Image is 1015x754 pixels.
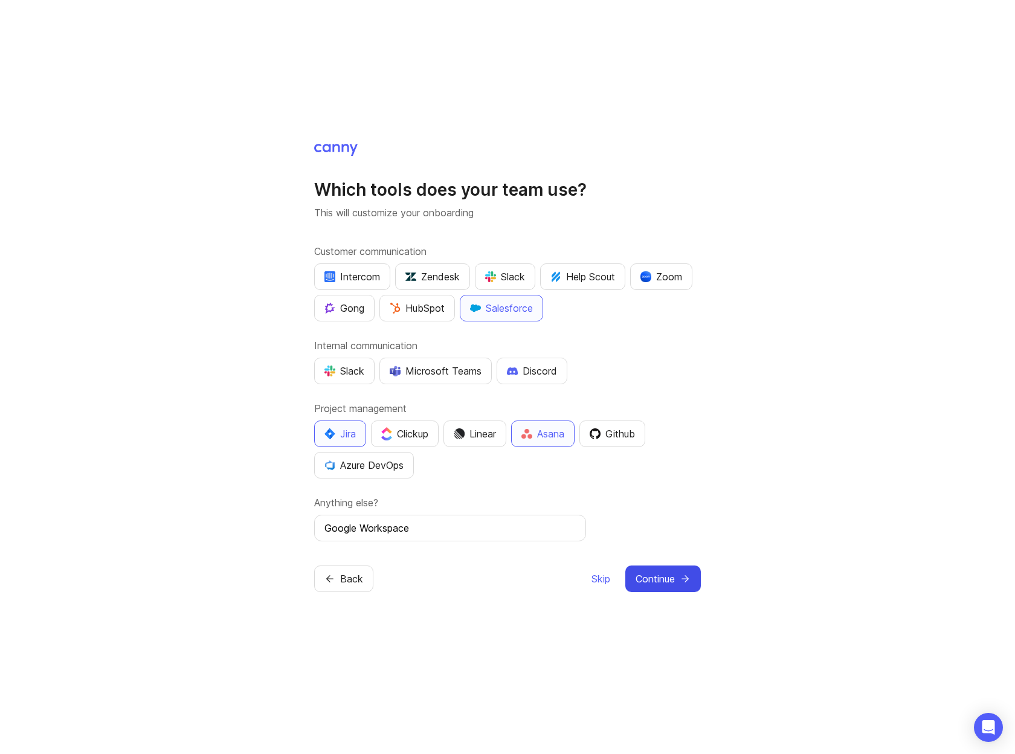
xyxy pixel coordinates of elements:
span: Back [340,572,363,586]
button: Help Scout [540,263,625,290]
img: xLHbn3khTPgAAAABJRU5ErkJggg== [640,271,651,282]
button: Gong [314,295,375,321]
label: Anything else? [314,495,701,510]
img: svg+xml;base64,PHN2ZyB4bWxucz0iaHR0cDovL3d3dy53My5vcmcvMjAwMC9zdmciIHZpZXdCb3g9IjAgMCA0MC4zNDMgND... [324,428,335,439]
div: Clickup [381,427,428,441]
button: Clickup [371,420,439,447]
button: Microsoft Teams [379,358,492,384]
h1: Which tools does your team use? [314,179,701,201]
button: Discord [497,358,567,384]
div: Microsoft Teams [390,364,482,378]
img: YKcwp4sHBXAAAAAElFTkSuQmCC [324,460,335,471]
div: Slack [485,269,525,284]
div: Linear [454,427,496,441]
img: 0D3hMmx1Qy4j6AAAAAElFTkSuQmCC [590,428,601,439]
button: HubSpot [379,295,455,321]
img: D0GypeOpROL5AAAAAElFTkSuQmCC [390,366,401,376]
div: Salesforce [470,301,533,315]
img: WIAAAAASUVORK5CYII= [485,271,496,282]
div: Discord [507,364,557,378]
button: Github [579,420,645,447]
div: Zendesk [405,269,460,284]
button: Salesforce [460,295,543,321]
div: Slack [324,364,364,378]
button: Intercom [314,263,390,290]
button: Asana [511,420,575,447]
img: Dm50RERGQWO2Ei1WzHVviWZlaLVriU9uRN6E+tIr91ebaDbMKKPDpFbssSuEG21dcGXkrKsuOVPwCeFJSFAIOxgiKgL2sFHRe... [454,428,465,439]
input: Other tools… [324,521,576,535]
label: Customer communication [314,244,701,259]
img: qKnp5cUisfhcFQGr1t296B61Fm0WkUVwBZaiVE4uNRmEGBFetJMz8xGrgPHqF1mLDIG816Xx6Jz26AFmkmT0yuOpRCAR7zRpG... [324,303,335,314]
button: Zendesk [395,263,470,290]
button: Linear [443,420,506,447]
div: Intercom [324,269,380,284]
img: j83v6vj1tgY2AAAAABJRU5ErkJggg== [381,427,392,440]
img: +iLplPsjzba05dttzK064pds+5E5wZnCVbuGoLvBrYdmEPrXTzGo7zG60bLEREEjvOjaG9Saez5xsOEAbxBwOP6dkea84XY9O... [507,367,518,375]
label: Internal communication [314,338,701,353]
div: Asana [521,427,564,441]
div: Azure DevOps [324,458,404,472]
button: Back [314,565,373,592]
span: Continue [636,572,675,586]
img: WIAAAAASUVORK5CYII= [324,366,335,376]
button: Continue [625,565,701,592]
p: This will customize your onboarding [314,205,701,220]
img: GKxMRLiRsgdWqxrdBeWfGK5kaZ2alx1WifDSa2kSTsK6wyJURKhUuPoQRYzjholVGzT2A2owx2gHwZoyZHHCYJ8YNOAZj3DSg... [470,303,481,314]
button: Skip [591,565,611,592]
button: Azure DevOps [314,452,414,478]
img: eRR1duPH6fQxdnSV9IruPjCimau6md0HxlPR81SIPROHX1VjYjAN9a41AAAAAElFTkSuQmCC [324,271,335,282]
div: Jira [324,427,356,441]
img: kV1LT1TqjqNHPtRK7+FoaplE1qRq1yqhg056Z8K5Oc6xxgIuf0oNQ9LelJqbcyPisAf0C9LDpX5UIuAAAAAElFTkSuQmCC [550,271,561,282]
button: Zoom [630,263,692,290]
button: Jira [314,420,366,447]
span: Skip [591,572,610,586]
label: Project management [314,401,701,416]
div: HubSpot [390,301,445,315]
button: Slack [475,263,535,290]
button: Slack [314,358,375,384]
div: Gong [324,301,364,315]
img: G+3M5qq2es1si5SaumCnMN47tP1CvAZneIVX5dcx+oz+ZLhv4kfP9DwAAAABJRU5ErkJggg== [390,303,401,314]
div: Open Intercom Messenger [974,713,1003,742]
div: Help Scout [550,269,615,284]
img: Rf5nOJ4Qh9Y9HAAAAAElFTkSuQmCC [521,429,532,439]
img: UniZRqrCPz6BHUWevMzgDJ1FW4xaGg2egd7Chm8uY0Al1hkDyjqDa8Lkk0kDEdqKkBok+T4wfoD0P0o6UMciQ8AAAAASUVORK... [405,271,416,282]
img: Canny Home [314,144,358,156]
div: Zoom [640,269,682,284]
div: Github [590,427,635,441]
